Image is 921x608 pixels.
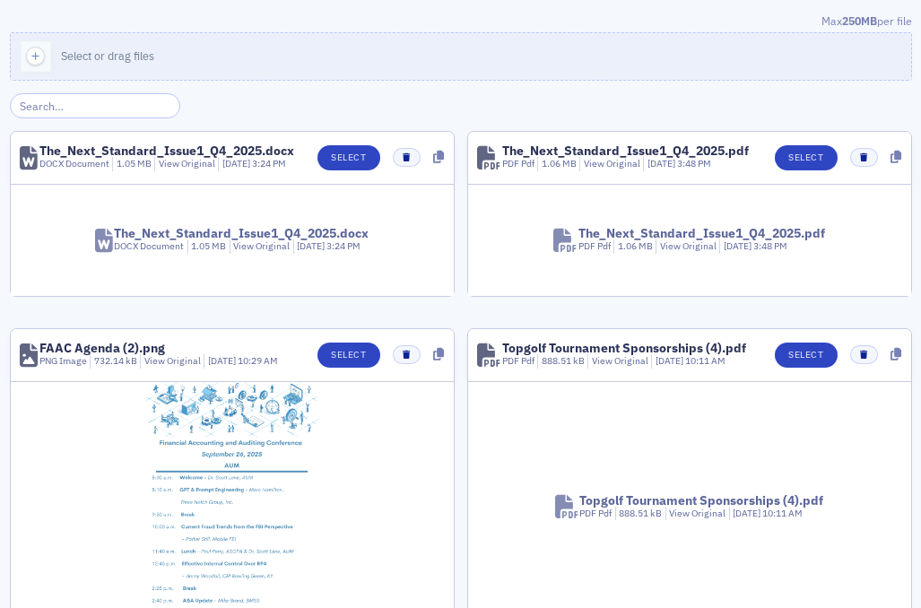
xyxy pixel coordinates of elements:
a: View Original [159,157,215,169]
div: Max per file [10,13,912,32]
div: 732.14 kB [90,354,137,369]
span: [DATE] [222,157,252,169]
div: PNG Image [39,354,87,369]
div: 888.51 kB [537,354,585,369]
div: Topgolf Tournament Sponsorships (4).pdf [502,342,746,354]
div: DOCX Document [114,239,184,254]
button: Select [317,343,379,368]
span: 10:11 AM [685,354,726,367]
div: PDF Pdf [578,239,611,254]
input: Search… [10,93,181,118]
a: View Original [233,239,290,252]
div: 1.06 MB [537,157,577,171]
button: Select or drag files [10,32,912,81]
a: View Original [584,157,640,169]
div: FAAC Agenda (2).png [39,342,165,354]
span: [DATE] [647,157,677,169]
span: 3:48 PM [753,239,787,252]
a: View Original [660,239,717,252]
div: DOCX Document [39,157,109,171]
div: 888.51 kB [615,507,663,521]
span: 3:24 PM [326,239,361,252]
button: Select [775,343,837,368]
a: View Original [144,354,201,367]
span: [DATE] [208,354,238,367]
span: 3:24 PM [252,157,286,169]
span: Select or drag files [61,48,154,63]
div: The_Next_Standard_Issue1_Q4_2025.pdf [578,227,825,239]
div: PDF Pdf [502,354,534,369]
button: Select [775,145,837,170]
button: Select [317,145,379,170]
span: [DATE] [297,239,326,252]
div: Topgolf Tournament Sponsorships (4).pdf [579,494,823,507]
a: View Original [669,507,726,519]
div: 1.05 MB [112,157,152,171]
div: PDF Pdf [579,507,612,521]
span: 10:11 AM [762,507,803,519]
span: 10:29 AM [238,354,278,367]
span: 250MB [842,13,877,28]
a: View Original [592,354,648,367]
div: The_Next_Standard_Issue1_Q4_2025.docx [39,144,294,157]
span: [DATE] [733,507,762,519]
span: [DATE] [724,239,753,252]
div: 1.06 MB [613,239,653,254]
div: 1.05 MB [187,239,227,254]
div: The_Next_Standard_Issue1_Q4_2025.docx [114,227,369,239]
span: [DATE] [656,354,685,367]
div: The_Next_Standard_Issue1_Q4_2025.pdf [502,144,749,157]
span: 3:48 PM [677,157,711,169]
div: PDF Pdf [502,157,534,171]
